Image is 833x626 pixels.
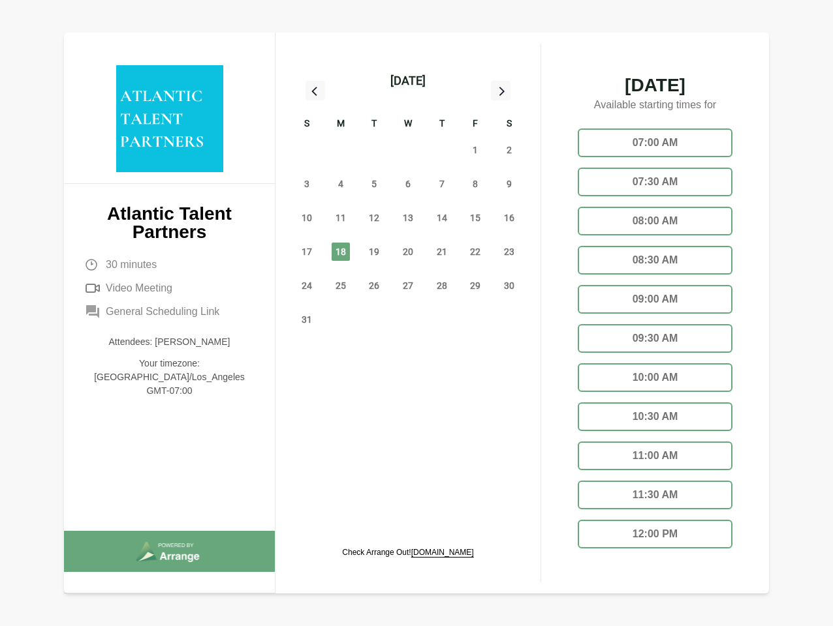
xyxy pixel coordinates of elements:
div: 10:00 AM [578,363,732,392]
span: Friday, August 15, 2025 [466,209,484,227]
span: Wednesday, August 20, 2025 [399,243,417,261]
p: Attendees: [PERSON_NAME] [85,335,254,349]
span: Tuesday, August 19, 2025 [365,243,383,261]
a: [DOMAIN_NAME] [411,548,474,557]
p: Your timezone: [GEOGRAPHIC_DATA]/Los_Angeles GMT-07:00 [85,357,254,398]
div: S [492,116,526,133]
div: 09:30 AM [578,324,732,353]
span: Sunday, August 31, 2025 [298,310,316,329]
div: S [290,116,324,133]
span: Wednesday, August 6, 2025 [399,175,417,193]
div: 11:30 AM [578,481,732,509]
span: Thursday, August 21, 2025 [433,243,451,261]
span: Sunday, August 17, 2025 [298,243,316,261]
span: Friday, August 8, 2025 [466,175,484,193]
span: [DATE] [567,76,743,95]
div: T [357,116,391,133]
div: 08:00 AM [578,207,732,235]
span: Saturday, August 23, 2025 [500,243,518,261]
span: Sunday, August 10, 2025 [298,209,316,227]
span: Saturday, August 2, 2025 [500,141,518,159]
span: Saturday, August 16, 2025 [500,209,518,227]
span: General Scheduling Link [106,304,219,320]
span: Monday, August 4, 2025 [332,175,350,193]
div: M [324,116,358,133]
span: Saturday, August 9, 2025 [500,175,518,193]
p: Check Arrange Out! [342,547,473,558]
span: Thursday, August 28, 2025 [433,276,451,295]
span: Monday, August 25, 2025 [332,276,350,295]
span: Thursday, August 7, 2025 [433,175,451,193]
span: Wednesday, August 13, 2025 [399,209,417,227]
div: 10:30 AM [578,402,732,431]
span: Wednesday, August 27, 2025 [399,276,417,295]
span: Friday, August 22, 2025 [466,243,484,261]
span: Tuesday, August 5, 2025 [365,175,383,193]
div: 08:30 AM [578,246,732,275]
span: Saturday, August 30, 2025 [500,276,518,295]
span: Sunday, August 3, 2025 [298,175,316,193]
div: T [425,116,459,133]
div: F [459,116,493,133]
span: Tuesday, August 26, 2025 [365,276,383,295]
p: Available starting times for [567,95,743,118]
div: [DATE] [390,72,426,90]
span: Thursday, August 14, 2025 [433,209,451,227]
span: Monday, August 18, 2025 [332,243,350,261]
div: 12:00 PM [578,520,732,548]
div: 07:00 AM [578,128,732,157]
div: 09:00 AM [578,285,732,314]
span: 30 minutes [106,257,157,273]
span: Tuesday, August 12, 2025 [365,209,383,227]
span: Friday, August 29, 2025 [466,276,484,295]
span: Friday, August 1, 2025 [466,141,484,159]
div: 07:30 AM [578,168,732,196]
div: W [391,116,425,133]
span: Monday, August 11, 2025 [332,209,350,227]
span: Video Meeting [106,280,172,296]
p: Atlantic Talent Partners [85,205,254,241]
span: Sunday, August 24, 2025 [298,276,316,295]
div: 11:00 AM [578,441,732,470]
